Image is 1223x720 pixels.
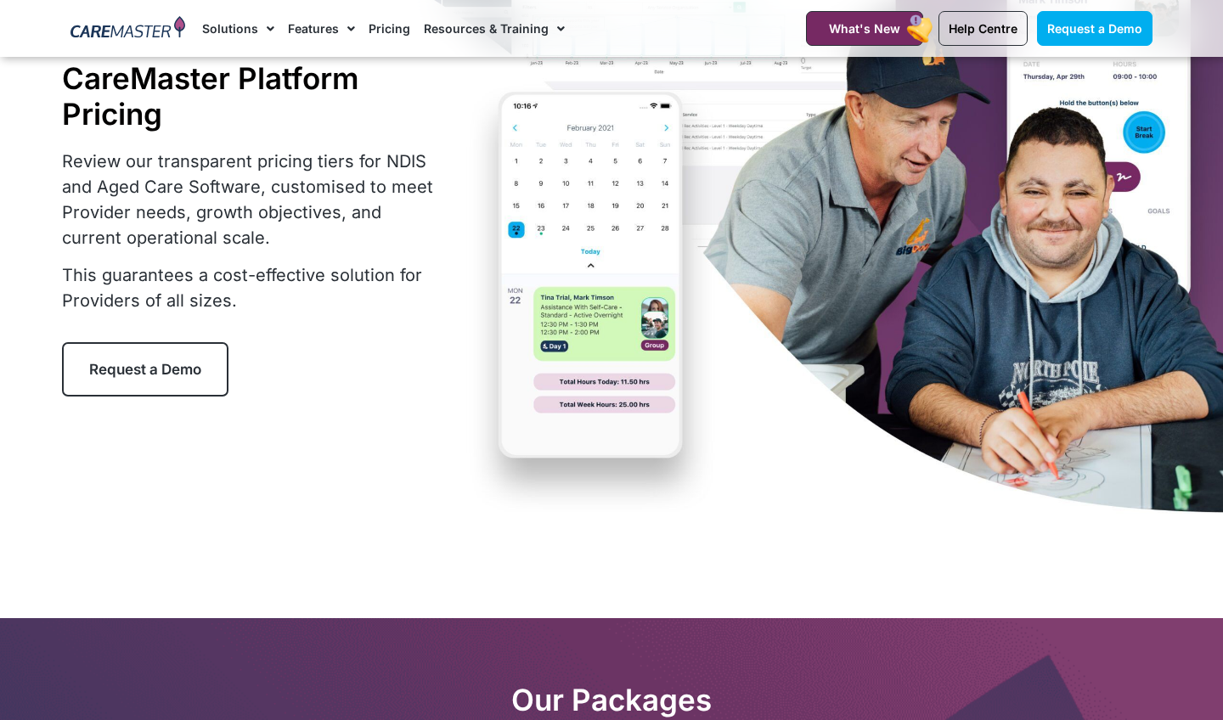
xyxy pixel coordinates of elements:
a: Request a Demo [62,342,228,397]
span: Request a Demo [89,361,201,378]
span: Help Centre [949,21,1017,36]
a: Request a Demo [1037,11,1153,46]
h2: Our Packages [64,682,1159,717]
h1: CareMaster Platform Pricing [62,60,444,132]
span: What's New [829,21,900,36]
img: CareMaster Logo [70,16,185,42]
a: Help Centre [938,11,1028,46]
p: This guarantees a cost-effective solution for Providers of all sizes. [62,262,444,313]
span: Request a Demo [1047,21,1142,36]
a: What's New [806,11,923,46]
p: Review our transparent pricing tiers for NDIS and Aged Care Software, customised to meet Provider... [62,149,444,250]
